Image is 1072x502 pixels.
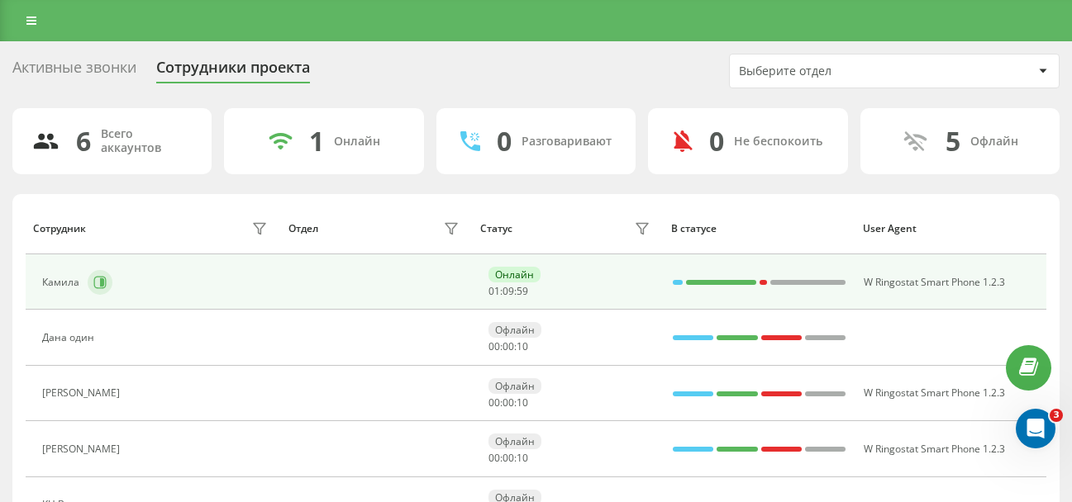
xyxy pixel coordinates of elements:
[42,443,124,455] div: [PERSON_NAME]
[488,395,500,410] span: 00
[42,277,83,288] div: Камила
[863,223,1039,234] div: User Agent
[488,451,500,465] span: 00
[503,451,514,465] span: 00
[709,125,724,157] div: 0
[503,339,514,353] span: 00
[12,59,136,84] div: Активные звонки
[288,223,318,234] div: Отдел
[946,125,960,157] div: 5
[864,275,1005,289] span: W Ringostat Smart Phone 1.2.3
[671,223,847,234] div: В статусе
[488,397,528,409] div: : :
[517,451,528,465] span: 10
[309,125,324,157] div: 1
[488,452,528,464] div: : :
[970,135,1018,149] div: Офлайн
[101,127,192,155] div: Всего аккаунтов
[1016,409,1055,448] iframe: Intercom live chat
[488,322,541,338] div: Офлайн
[156,59,310,84] div: Сотрудники проекта
[488,339,500,353] span: 00
[42,387,124,399] div: [PERSON_NAME]
[42,332,98,343] div: Дана один
[488,267,541,282] div: Онлайн
[488,378,541,394] div: Офлайн
[488,286,528,297] div: : :
[503,284,514,298] span: 09
[497,125,512,157] div: 0
[334,135,380,149] div: Онлайн
[488,284,500,298] span: 01
[503,395,514,410] span: 00
[517,395,528,410] span: 10
[33,223,86,234] div: Сотрудник
[480,223,512,234] div: Статус
[734,135,822,149] div: Не беспокоить
[739,64,936,78] div: Выберите отдел
[488,341,528,353] div: : :
[864,386,1005,400] span: W Ringostat Smart Phone 1.2.3
[488,433,541,449] div: Офлайн
[522,135,612,149] div: Разговаривают
[1050,409,1063,422] span: 3
[517,339,528,353] span: 10
[517,284,528,298] span: 59
[864,442,1005,456] span: W Ringostat Smart Phone 1.2.3
[76,125,91,157] div: 6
